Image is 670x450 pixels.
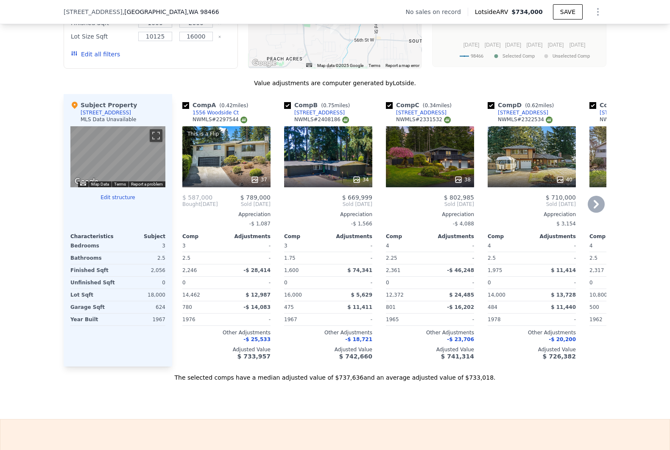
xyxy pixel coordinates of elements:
text: 98466 [471,53,483,59]
img: NWMLS Logo [342,117,349,123]
div: - [330,277,372,289]
span: 1,975 [488,267,502,273]
span: ( miles) [522,103,557,108]
div: [STREET_ADDRESS] [294,109,345,116]
span: , WA 98466 [187,8,219,15]
div: 2,056 [120,264,165,276]
div: [DATE] [182,201,218,208]
span: $734,000 [511,8,543,15]
div: Other Adjustments [386,329,474,336]
div: - [228,314,271,325]
div: Comp D [488,101,557,109]
div: Bathrooms [70,252,116,264]
div: NWMLS # 2297544 [193,116,247,123]
text: [DATE] [548,42,564,48]
div: Comp [488,233,532,240]
span: $ 11,414 [551,267,576,273]
div: 1962 [589,314,632,325]
div: Finished Sqft [70,264,116,276]
div: NWMLS # 2341140 [600,116,654,123]
span: $ 11,411 [347,304,372,310]
div: Comp [386,233,430,240]
img: NWMLS Logo [546,117,553,123]
a: Open this area in Google Maps (opens a new window) [250,58,278,69]
a: Report a problem [131,182,163,186]
span: 0.75 [323,103,335,108]
span: 780 [182,304,192,310]
div: 5405 64th Ave W [330,20,340,34]
text: Selected Comp [502,53,535,59]
button: Clear [218,35,221,39]
span: $ 710,000 [546,194,576,201]
div: 1967 [120,314,165,325]
img: Google [73,176,100,187]
span: 12,372 [386,292,404,298]
div: Appreciation [284,211,372,218]
div: 40 [556,175,572,184]
span: $ 742,660 [339,353,372,360]
a: [STREET_ADDRESS] [284,109,345,116]
span: $ 741,314 [441,353,474,360]
div: 2.5 [488,252,530,264]
span: ( miles) [216,103,251,108]
div: MLS Data Unavailable [81,116,137,123]
span: Sold [DATE] [218,201,271,208]
span: 14,000 [488,292,505,298]
div: 2.5 [589,252,632,264]
a: Report a map error [385,63,419,68]
span: Map data ©2025 Google [317,63,363,68]
div: 3 [120,240,165,252]
div: Other Adjustments [488,329,576,336]
span: 2,317 [589,267,604,273]
span: Sold [DATE] [386,201,474,208]
span: -$ 23,706 [447,336,474,342]
div: Characteristics [70,233,118,240]
div: Subject [118,233,165,240]
div: NWMLS # 2408186 [294,116,349,123]
div: - [432,277,474,289]
span: Sold [DATE] [284,201,372,208]
div: 1976 [182,314,225,325]
a: [STREET_ADDRESS] [386,109,447,116]
text: [DATE] [463,42,480,48]
span: 2,361 [386,267,400,273]
span: -$ 46,248 [447,267,474,273]
div: - [330,314,372,325]
div: - [432,252,474,264]
div: 2.5 [120,252,165,264]
a: [STREET_ADDRESS] [488,109,548,116]
div: - [330,252,372,264]
div: Lot Size Sqft [71,31,133,42]
span: -$ 28,414 [243,267,271,273]
div: Value adjustments are computer generated by Lotside . [64,79,606,87]
a: Terms (opens in new tab) [368,63,380,68]
div: Unfinished Sqft [70,277,116,289]
button: Toggle fullscreen view [150,129,162,142]
span: -$ 25,533 [243,336,271,342]
button: Keyboard shortcuts [80,182,86,186]
span: $ 5,629 [351,292,372,298]
div: NWMLS # 2322534 [498,116,553,123]
div: Street View [70,126,165,187]
span: $ 733,957 [237,353,271,360]
span: 0.42 [221,103,233,108]
span: $ 11,440 [551,304,576,310]
span: $ 12,987 [246,292,271,298]
span: 484 [488,304,497,310]
div: - [533,240,576,252]
span: 3 [182,243,186,249]
div: [STREET_ADDRESS] [81,109,131,116]
div: [STREET_ADDRESS] [498,109,548,116]
span: -$ 1,087 [249,221,271,227]
div: Adjustments [430,233,474,240]
img: Google [250,58,278,69]
div: Adjusted Value [386,346,474,353]
span: 2,246 [182,267,197,273]
div: Comp [182,233,226,240]
div: [STREET_ADDRESS] [396,109,447,116]
span: $ 13,728 [551,292,576,298]
div: 0 [120,277,165,289]
span: 0 [386,280,389,286]
span: $ 24,485 [449,292,474,298]
span: 3 [284,243,288,249]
